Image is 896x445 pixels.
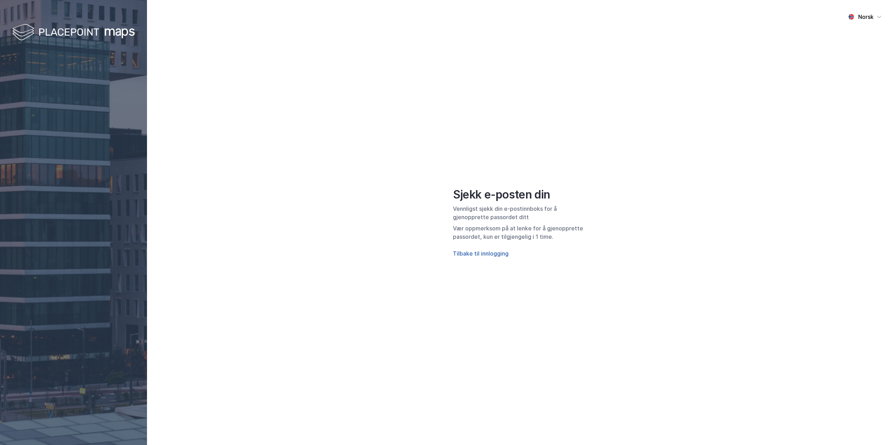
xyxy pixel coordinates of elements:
button: Tilbake til innlogging [453,249,509,258]
iframe: Chat Widget [861,411,896,445]
div: Sjekk e-posten din [453,188,590,202]
img: logo-white.f07954bde2210d2a523dddb988cd2aa7.svg [12,22,135,43]
div: Vennligst sjekk din e-postinnboks for å gjenopprette passordet ditt [453,204,590,221]
div: Kontrollprogram for chat [861,411,896,445]
div: Vær oppmerksom på at lenke for å gjenopprette passordet, kun er tilgjengelig i 1 time. [453,224,590,241]
div: Norsk [858,13,874,21]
